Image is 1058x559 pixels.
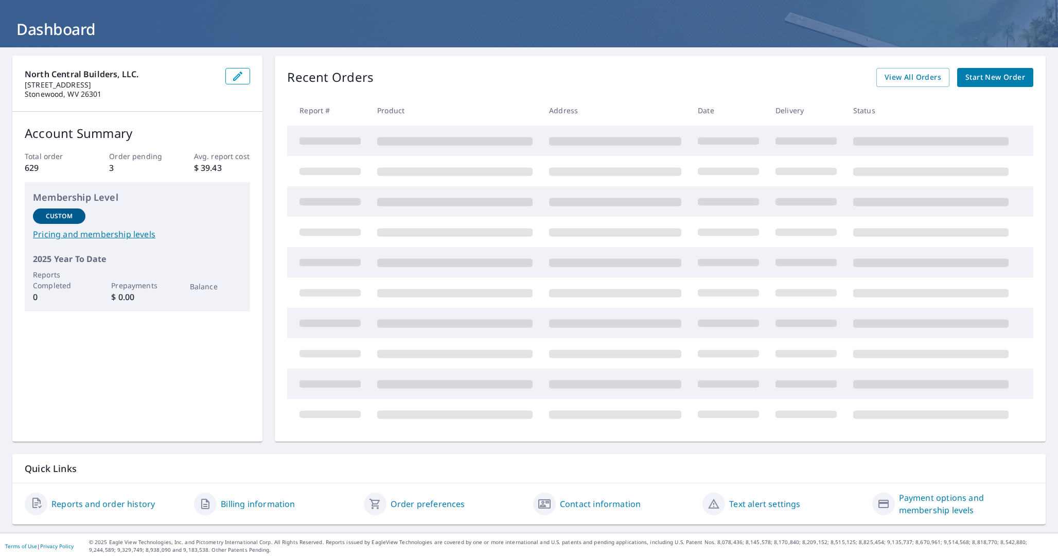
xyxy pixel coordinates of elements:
th: Report # [287,95,369,126]
a: Payment options and membership levels [899,492,1033,516]
a: Contact information [560,498,641,510]
span: View All Orders [885,71,941,84]
a: Start New Order [957,68,1033,87]
th: Product [369,95,541,126]
a: Pricing and membership levels [33,228,242,240]
a: Order preferences [391,498,465,510]
p: Account Summary [25,124,250,143]
th: Address [541,95,690,126]
th: Date [690,95,767,126]
p: © 2025 Eagle View Technologies, Inc. and Pictometry International Corp. All Rights Reserved. Repo... [89,538,1053,554]
p: Membership Level [33,190,242,204]
th: Status [845,95,1017,126]
a: View All Orders [876,68,949,87]
p: [STREET_ADDRESS] [25,80,217,90]
p: 629 [25,162,81,174]
p: Reports Completed [33,269,85,291]
p: Custom [46,212,73,221]
p: Stonewood, WV 26301 [25,90,217,99]
p: $ 0.00 [111,291,164,303]
p: 2025 Year To Date [33,253,242,265]
a: Billing information [221,498,295,510]
a: Privacy Policy [40,543,74,550]
p: Avg. report cost [194,151,251,162]
a: Terms of Use [5,543,37,550]
p: Total order [25,151,81,162]
a: Text alert settings [729,498,800,510]
p: 3 [109,162,166,174]
h1: Dashboard [12,19,1046,40]
a: Reports and order history [51,498,155,510]
p: Order pending [109,151,166,162]
p: 0 [33,291,85,303]
span: Start New Order [965,71,1025,84]
th: Delivery [767,95,845,126]
p: North Central Builders, LLC. [25,68,217,80]
p: Recent Orders [287,68,374,87]
p: Balance [190,281,242,292]
p: $ 39.43 [194,162,251,174]
p: | [5,543,74,549]
p: Prepayments [111,280,164,291]
p: Quick Links [25,462,1033,475]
